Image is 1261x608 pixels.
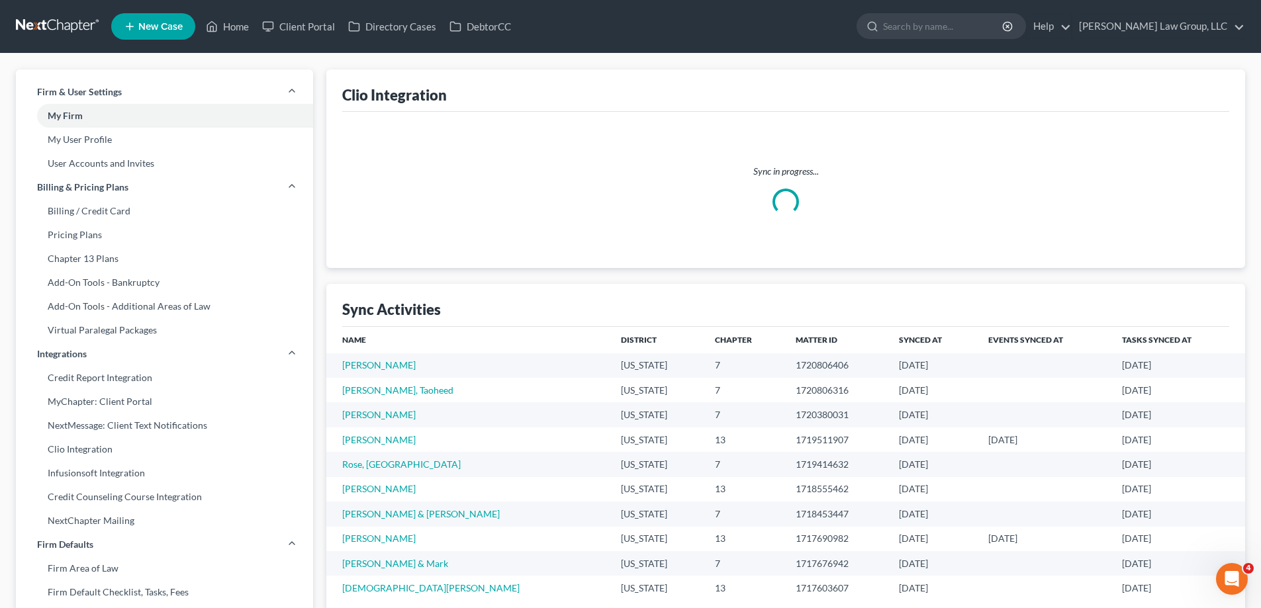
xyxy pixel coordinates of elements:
td: 13 [704,477,785,501]
td: [DATE] [888,527,978,551]
a: Add-On Tools - Additional Areas of Law [16,294,313,318]
td: 1720806316 [785,378,888,402]
a: Firm Default Checklist, Tasks, Fees [16,580,313,604]
a: [PERSON_NAME] [342,533,416,544]
td: 1717690982 [785,527,888,551]
a: NextMessage: Client Text Notifications [16,413,313,437]
td: [DATE] [978,527,1111,551]
td: 13 [704,527,785,551]
a: Virtual Paralegal Packages [16,318,313,342]
a: Billing / Credit Card [16,199,313,223]
td: 1719414632 [785,452,888,476]
span: Integrations [37,347,87,361]
a: Billing & Pricing Plans [16,175,313,199]
a: Firm Area of Law [16,556,313,580]
td: [DATE] [1111,477,1245,501]
td: [DATE] [888,353,978,378]
a: Clio Integration [16,437,313,461]
a: [PERSON_NAME] & Mark [342,558,448,569]
td: [DATE] [1111,402,1245,427]
a: My User Profile [16,128,313,152]
th: Tasks Synced At [1111,327,1245,353]
td: 7 [704,353,785,378]
td: 7 [704,501,785,526]
td: 1718453447 [785,501,888,526]
td: [DATE] [1111,576,1245,600]
a: DebtorCC [443,15,518,38]
span: Firm Defaults [37,538,93,551]
td: [DATE] [978,427,1111,452]
td: [DATE] [1111,527,1245,551]
a: Firm Defaults [16,533,313,556]
td: 1717603607 [785,576,888,600]
td: [DATE] [1111,452,1245,476]
td: [DATE] [888,452,978,476]
td: [DATE] [888,378,978,402]
a: [PERSON_NAME] Law Group, LLC [1072,15,1244,38]
td: [DATE] [888,402,978,427]
td: [US_STATE] [610,551,704,576]
a: [DEMOGRAPHIC_DATA][PERSON_NAME] [342,582,520,593]
a: [PERSON_NAME] & [PERSON_NAME] [342,508,500,519]
a: Infusionsoft Integration [16,461,313,485]
td: [DATE] [1111,551,1245,576]
th: Chapter [704,327,785,353]
a: Firm & User Settings [16,80,313,104]
td: 7 [704,402,785,427]
td: 1717676942 [785,551,888,576]
td: [US_STATE] [610,378,704,402]
a: NextChapter Mailing [16,509,313,533]
a: Add-On Tools - Bankruptcy [16,271,313,294]
span: 4 [1243,563,1254,574]
td: [US_STATE] [610,501,704,526]
td: 7 [704,452,785,476]
a: MyChapter: Client Portal [16,390,313,413]
th: Name [326,327,610,353]
a: Credit Counseling Course Integration [16,485,313,509]
a: Directory Cases [342,15,443,38]
td: [DATE] [1111,378,1245,402]
a: Help [1027,15,1071,38]
td: [US_STATE] [610,527,704,551]
input: Search by name... [883,14,1004,38]
a: [PERSON_NAME] [342,434,416,445]
a: [PERSON_NAME], Taoheed [342,384,453,396]
td: 1720380031 [785,402,888,427]
a: Chapter 13 Plans [16,247,313,271]
td: [US_STATE] [610,477,704,501]
span: Billing & Pricing Plans [37,181,128,194]
p: Sync in progress... [353,165,1219,178]
a: Client Portal [256,15,342,38]
td: [US_STATE] [610,576,704,600]
a: [PERSON_NAME] [342,359,416,370]
td: 13 [704,427,785,452]
th: Matter ID [785,327,888,353]
td: [DATE] [1111,353,1245,378]
td: [DATE] [888,427,978,452]
td: [DATE] [1111,501,1245,526]
span: New Case [138,22,183,32]
a: Pricing Plans [16,223,313,247]
td: [US_STATE] [610,353,704,378]
a: Credit Report Integration [16,366,313,390]
td: [US_STATE] [610,427,704,452]
td: 7 [704,378,785,402]
td: [DATE] [888,576,978,600]
td: 1720806406 [785,353,888,378]
a: Home [199,15,256,38]
td: [DATE] [1111,427,1245,452]
td: [US_STATE] [610,452,704,476]
a: [PERSON_NAME] [342,409,416,420]
td: [US_STATE] [610,402,704,427]
td: [DATE] [888,501,978,526]
td: [DATE] [888,477,978,501]
div: Clio Integration [342,85,447,105]
td: 13 [704,576,785,600]
a: [PERSON_NAME] [342,483,416,494]
th: Synced at [888,327,978,353]
span: Firm & User Settings [37,85,122,99]
td: 7 [704,551,785,576]
th: District [610,327,704,353]
a: Integrations [16,342,313,366]
td: 1719511907 [785,427,888,452]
